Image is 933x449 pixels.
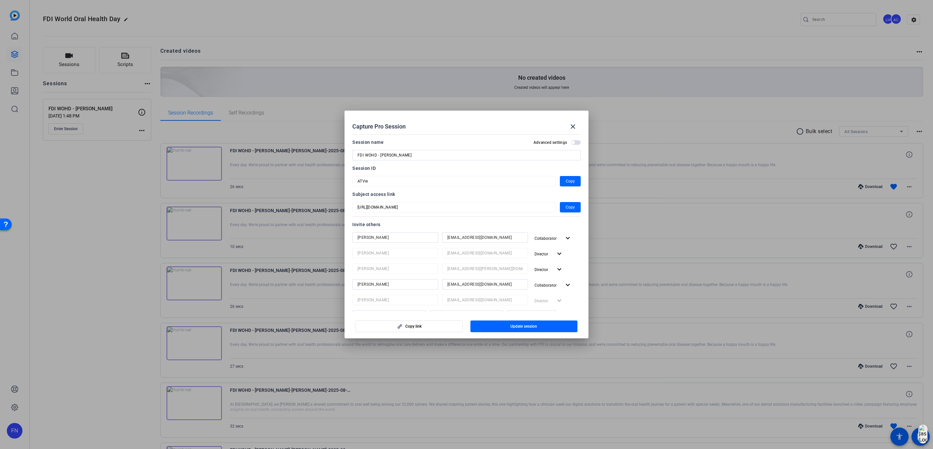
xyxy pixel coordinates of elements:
[358,265,433,273] input: Name...
[534,140,567,145] h2: Advanced settings
[356,320,463,332] button: Copy link
[447,296,523,304] input: Email...
[560,202,581,212] button: Copy
[358,249,433,257] input: Name...
[532,232,575,244] button: Collaborator
[447,249,523,257] input: Email...
[532,279,575,291] button: Collaborator
[447,265,523,273] input: Email...
[352,138,384,146] div: Session name
[358,280,433,288] input: Name...
[435,312,498,320] input: Email...
[532,264,566,275] button: Director
[358,296,433,304] input: Name...
[564,281,572,289] mat-icon: expand_more
[510,324,537,329] span: Update session
[569,123,577,130] mat-icon: close
[352,164,581,172] div: Session ID
[358,151,575,159] input: Enter Session Name
[560,176,581,186] button: Copy
[534,283,557,288] span: Collaborator
[534,267,548,272] span: Director
[532,248,566,260] button: Director
[566,203,575,211] span: Copy
[470,320,578,332] button: Update session
[352,119,581,134] div: Capture Pro Session
[534,236,557,241] span: Collaborator
[358,203,551,211] input: Session OTP
[555,250,563,258] mat-icon: expand_more
[447,280,523,288] input: Email...
[352,221,581,228] div: Invite others
[358,312,421,320] input: Name...
[352,190,581,198] div: Subject access link
[358,234,433,241] input: Name...
[555,265,563,274] mat-icon: expand_more
[564,234,572,242] mat-icon: expand_more
[358,177,551,185] input: Session OTP
[534,252,548,256] span: Director
[566,177,575,185] span: Copy
[405,324,422,329] span: Copy link
[447,234,523,241] input: Email...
